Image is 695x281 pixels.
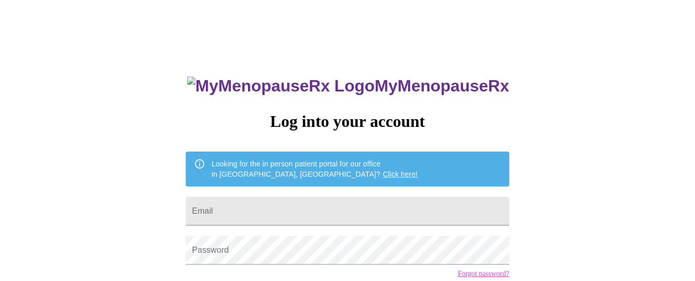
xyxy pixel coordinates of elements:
[187,77,509,96] h3: MyMenopauseRx
[383,170,418,178] a: Click here!
[187,77,375,96] img: MyMenopauseRx Logo
[458,270,509,278] a: Forgot password?
[186,112,509,131] h3: Log into your account
[211,155,418,183] div: Looking for the in person patient portal for our office in [GEOGRAPHIC_DATA], [GEOGRAPHIC_DATA]?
